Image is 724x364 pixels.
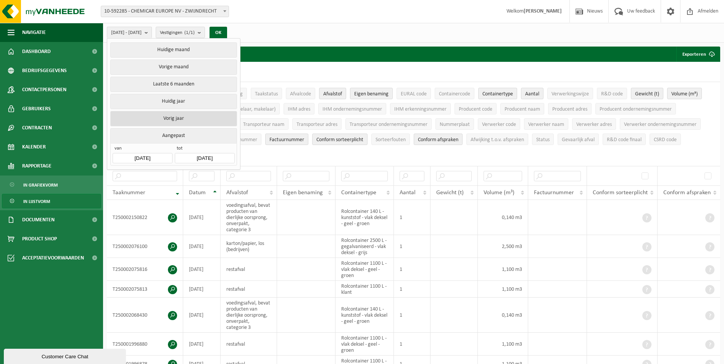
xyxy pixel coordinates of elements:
td: restafval [221,333,277,356]
td: [DATE] [183,281,221,298]
span: Afvalstof [323,91,342,97]
span: Kalender [22,137,46,156]
td: restafval [221,281,277,298]
span: Navigatie [22,23,46,42]
button: Verwerker codeVerwerker code: Activate to sort [478,118,520,130]
td: [DATE] [183,298,221,333]
td: voedingsafval, bevat producten van dierlijke oorsprong, onverpakt, categorie 3 [221,200,277,235]
td: [DATE] [183,258,221,281]
button: Aangepast [110,128,237,143]
button: IHM ondernemingsnummerIHM ondernemingsnummer: Activate to sort [318,103,386,114]
iframe: chat widget [4,347,127,364]
span: Afvalstof [226,190,248,196]
button: Gewicht (t)Gewicht (t): Activate to sort [631,88,663,99]
td: 0,140 m3 [478,200,528,235]
td: 1 [394,258,431,281]
span: Datum [189,190,206,196]
span: Acceptatievoorwaarden [22,248,84,267]
button: Eigen benamingEigen benaming: Activate to sort [350,88,393,99]
span: Verwerker adres [576,122,612,127]
span: Factuurnummer [269,137,304,143]
span: Transporteur ondernemingsnummer [350,122,427,127]
button: Producent ondernemingsnummerProducent ondernemingsnummer: Activate to sort [595,103,676,114]
td: 2,500 m3 [478,235,528,258]
button: Producent codeProducent code: Activate to sort [455,103,497,114]
button: Laatste 6 maanden [110,77,237,92]
td: 1,100 m3 [478,258,528,281]
span: 10-592285 - CHEMICAR EUROPE NV - ZWIJNDRECHT [101,6,229,17]
span: Documenten [22,210,55,229]
span: Gewicht (t) [436,190,464,196]
button: Exporteren [676,47,719,62]
button: Verwerker naamVerwerker naam: Activate to sort [524,118,568,130]
span: Vestigingen [160,27,195,39]
td: 1 [394,200,431,235]
button: Gevaarlijk afval : Activate to sort [558,134,599,145]
button: Vestigingen(1/1) [156,27,205,38]
span: IHM ondernemingsnummer [322,106,382,112]
td: [DATE] [183,235,221,258]
button: Transporteur ondernemingsnummerTransporteur ondernemingsnummer : Activate to sort [345,118,432,130]
td: 1,100 m3 [478,281,528,298]
button: StatusStatus: Activate to sort [532,134,554,145]
button: Verwerker adresVerwerker adres: Activate to sort [572,118,616,130]
button: Huidige maand [110,42,237,58]
td: Rolcontainer 140 L - kunststof - vlak deksel - geel - groen [335,200,394,235]
a: In lijstvorm [2,194,101,208]
button: Verwerker ondernemingsnummerVerwerker ondernemingsnummer: Activate to sort [620,118,701,130]
span: Rapportage [22,156,52,176]
span: Product Shop [22,229,57,248]
span: Conform afspraken [663,190,711,196]
span: Aantal [525,91,539,97]
button: OK [210,27,227,39]
button: Transporteur naamTransporteur naam: Activate to sort [239,118,289,130]
td: T250002075816 [107,258,183,281]
span: Verwerker naam [528,122,564,127]
button: Huidig jaar [110,94,237,109]
span: Status [536,137,550,143]
span: Dashboard [22,42,51,61]
td: Rolcontainer 140 L - kunststof - vlak deksel - geel - groen [335,298,394,333]
button: R&D codeR&amp;D code: Activate to sort [597,88,627,99]
span: Conform sorteerplicht [593,190,648,196]
span: Bedrijfsgegevens [22,61,67,80]
span: Gebruikers [22,99,51,118]
span: Eigen benaming [283,190,323,196]
button: Conform afspraken : Activate to sort [414,134,463,145]
td: Rolcontainer 1100 L - vlak deksel - geel - groen [335,333,394,356]
span: In grafiekvorm [23,178,58,192]
td: restafval [221,258,277,281]
span: Gewicht (t) [635,91,659,97]
count: (1/1) [184,30,195,35]
span: IHM erkenningsnummer [394,106,447,112]
button: Vorig jaar [110,111,237,126]
button: IHM erkenningsnummerIHM erkenningsnummer: Activate to sort [390,103,451,114]
td: voedingsafval, bevat producten van dierlijke oorsprong, onverpakt, categorie 3 [221,298,277,333]
a: In grafiekvorm [2,177,101,192]
button: Producent naamProducent naam: Activate to sort [500,103,544,114]
button: ContainertypeContainertype: Activate to sort [478,88,517,99]
span: Taaknummer [113,190,145,196]
button: R&D code finaalR&amp;D code finaal: Activate to sort [603,134,646,145]
span: Volume (m³) [484,190,514,196]
span: Producent adres [552,106,587,112]
td: T250001996880 [107,333,183,356]
span: Volume (m³) [671,91,698,97]
td: Rolcontainer 2500 L - gegalvaniseerd - vlak deksel - grijs [335,235,394,258]
span: Transporteur naam [243,122,284,127]
button: VerwerkingswijzeVerwerkingswijze: Activate to sort [547,88,593,99]
span: IHM adres [288,106,310,112]
span: Conform sorteerplicht [316,137,363,143]
button: CSRD codeCSRD code: Activate to sort [650,134,681,145]
td: T250002068430 [107,298,183,333]
button: ContainercodeContainercode: Activate to sort [435,88,474,99]
span: Verwerker ondernemingsnummer [624,122,697,127]
td: 1 [394,235,431,258]
span: CSRD code [654,137,677,143]
span: Contactpersonen [22,80,66,99]
td: T250002076100 [107,235,183,258]
td: [DATE] [183,333,221,356]
span: Containercode [439,91,470,97]
button: Transporteur adresTransporteur adres: Activate to sort [292,118,342,130]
